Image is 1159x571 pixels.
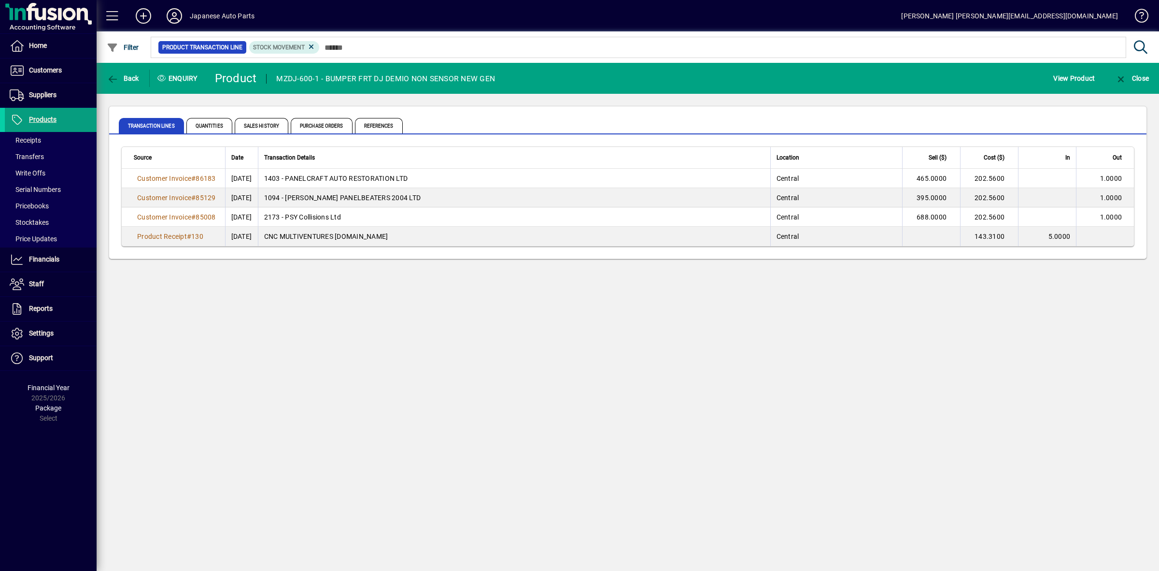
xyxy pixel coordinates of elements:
[1113,70,1151,87] button: Close
[1065,152,1070,163] span: In
[1100,175,1122,182] span: 1.0000
[777,194,799,202] span: Central
[159,7,190,25] button: Profile
[258,227,770,246] td: CNC MULTIVENTURES [DOMAIN_NAME]
[777,152,896,163] div: Location
[5,272,97,296] a: Staff
[137,175,191,182] span: Customer Invoice
[902,188,960,207] td: 395.0000
[150,71,208,86] div: Enquiry
[35,404,61,412] span: Package
[225,227,258,246] td: [DATE]
[29,329,54,337] span: Settings
[190,8,254,24] div: Japanese Auto Parts
[777,213,799,221] span: Central
[5,132,97,148] a: Receipts
[777,152,799,163] span: Location
[1048,233,1071,240] span: 5.0000
[258,169,770,188] td: 1403 - PANELCRAFT AUTO RESTORATION LTD
[29,66,62,74] span: Customers
[162,43,242,52] span: Product Transaction Line
[29,305,53,312] span: Reports
[10,169,45,177] span: Write Offs
[137,194,191,202] span: Customer Invoice
[29,354,53,362] span: Support
[5,198,97,214] a: Pricebooks
[984,152,1004,163] span: Cost ($)
[137,213,191,221] span: Customer Invoice
[10,186,61,193] span: Serial Numbers
[960,227,1018,246] td: 143.3100
[1100,194,1122,202] span: 1.0000
[902,169,960,188] td: 465.0000
[901,8,1118,24] div: [PERSON_NAME] [PERSON_NAME][EMAIL_ADDRESS][DOMAIN_NAME]
[929,152,947,163] span: Sell ($)
[902,207,960,227] td: 688.0000
[258,188,770,207] td: 1094 - [PERSON_NAME] PANELBEATERS 2004 LTD
[191,233,203,240] span: 130
[119,118,184,133] span: Transaction Lines
[196,213,215,221] span: 85008
[134,152,152,163] span: Source
[134,212,219,222] a: Customer Invoice#85008
[10,235,57,243] span: Price Updates
[264,152,315,163] span: Transaction Details
[29,116,57,123] span: Products
[276,71,495,87] div: MZDJ-600-1 - BUMPER FRT DJ DEMIO NON SENSOR NEW GEN
[10,136,41,144] span: Receipts
[258,207,770,227] td: 2173 - PSY Collisions Ltd
[28,384,70,392] span: Financial Year
[5,231,97,247] a: Price Updates
[777,175,799,182] span: Central
[291,118,353,133] span: Purchase Orders
[29,91,57,99] span: Suppliers
[29,42,47,49] span: Home
[1113,152,1122,163] span: Out
[215,71,257,86] div: Product
[5,248,97,272] a: Financials
[5,181,97,198] a: Serial Numbers
[5,214,97,231] a: Stocktakes
[97,70,150,87] app-page-header-button: Back
[29,255,59,263] span: Financials
[5,34,97,58] a: Home
[5,148,97,165] a: Transfers
[134,231,207,242] a: Product Receipt#130
[908,152,955,163] div: Sell ($)
[5,165,97,181] a: Write Offs
[249,41,320,54] mat-chip: Product Transaction Type: Stock movement
[5,322,97,346] a: Settings
[128,7,159,25] button: Add
[777,233,799,240] span: Central
[1100,213,1122,221] span: 1.0000
[134,152,219,163] div: Source
[225,169,258,188] td: [DATE]
[1053,71,1095,86] span: View Product
[1128,2,1147,33] a: Knowledge Base
[134,173,219,184] a: Customer Invoice#86183
[1115,74,1149,82] span: Close
[966,152,1013,163] div: Cost ($)
[231,152,243,163] span: Date
[5,297,97,321] a: Reports
[5,83,97,107] a: Suppliers
[104,39,141,56] button: Filter
[960,188,1018,207] td: 202.5600
[10,202,49,210] span: Pricebooks
[29,280,44,288] span: Staff
[191,194,196,202] span: #
[107,74,139,82] span: Back
[107,44,139,51] span: Filter
[1051,70,1097,87] button: View Product
[960,207,1018,227] td: 202.5600
[196,194,215,202] span: 85129
[355,118,403,133] span: References
[104,70,141,87] button: Back
[225,188,258,207] td: [DATE]
[137,233,187,240] span: Product Receipt
[960,169,1018,188] td: 202.5600
[1105,70,1159,87] app-page-header-button: Close enquiry
[10,219,49,226] span: Stocktakes
[134,192,219,203] a: Customer Invoice#85129
[196,175,215,182] span: 86183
